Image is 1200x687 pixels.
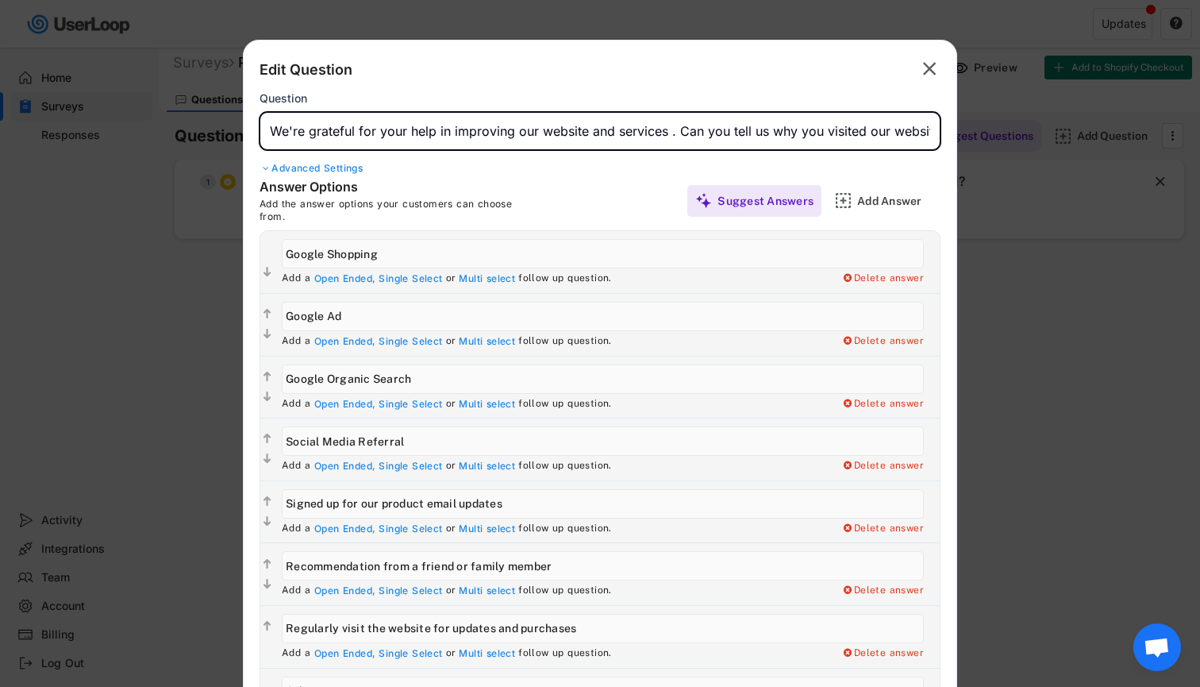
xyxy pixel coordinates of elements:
button:  [260,307,274,322]
button:  [260,369,274,385]
div: Delete answer [841,585,924,597]
div: or [446,523,456,535]
div: Delete answer [841,398,924,411]
text:  [263,453,271,466]
input: Type your question here... [260,112,940,150]
button:  [260,514,274,530]
div: Delete answer [841,460,924,473]
div: Open Ended, [314,585,375,597]
div: Question [260,91,307,106]
div: or [446,272,456,285]
img: MagicMajor%20%28Purple%29.svg [695,192,712,209]
button:  [260,494,274,510]
text:  [263,515,271,528]
div: Multi select [459,460,515,473]
button:  [260,264,274,280]
div: Delete answer [841,647,924,660]
text:  [263,619,271,633]
button:  [260,557,274,573]
text:  [263,265,271,279]
input: Recommendation from a friend or family member [282,551,924,581]
div: follow up question. [518,585,612,597]
img: AddMajor.svg [835,192,852,209]
div: Single Select [379,398,442,411]
div: Add a [282,335,310,348]
div: Add a [282,460,310,473]
div: Multi select [459,523,515,535]
div: Add a [282,523,310,535]
div: Delete answer [841,335,924,348]
div: Single Select [379,335,442,348]
div: follow up question. [518,647,612,660]
text:  [923,57,937,80]
div: Single Select [379,585,442,597]
a: Open chat [1133,623,1181,671]
button:  [918,56,940,82]
text:  [263,577,271,591]
div: Add a [282,272,310,285]
button:  [260,451,274,467]
div: Delete answer [841,523,924,535]
div: Add a [282,647,310,660]
div: Single Select [379,460,442,473]
div: Add the answer options your customers can choose from. [260,198,537,222]
div: or [446,647,456,660]
div: or [446,460,456,473]
div: Single Select [379,272,442,285]
button:  [260,326,274,342]
input: Google Organic Search [282,365,924,394]
div: Open Ended, [314,272,375,285]
div: Multi select [459,272,515,285]
div: Single Select [379,523,442,535]
input: Google Shopping [282,239,924,268]
input: Google Ad [282,302,924,331]
div: or [446,585,456,597]
text:  [263,327,271,341]
div: Multi select [459,398,515,411]
div: Add a [282,585,310,597]
div: Multi select [459,335,515,348]
div: Edit Question [260,60,352,79]
div: Multi select [459,647,515,660]
input: Signed up for our product email updates [282,489,924,519]
div: follow up question. [518,460,612,473]
div: Multi select [459,585,515,597]
div: Open Ended, [314,398,375,411]
text:  [263,558,271,571]
div: Advanced Settings [260,162,940,175]
text:  [263,370,271,384]
div: follow up question. [518,272,612,285]
button:  [260,577,274,592]
div: Open Ended, [314,523,375,535]
input: Regularly visit the website for updates and purchases [282,614,924,643]
div: Answer Options [260,179,498,198]
input: Social Media Referral [282,426,924,456]
div: Delete answer [841,272,924,285]
text:  [263,307,271,321]
div: follow up question. [518,523,612,535]
div: Single Select [379,647,442,660]
div: Open Ended, [314,335,375,348]
div: Suggest Answers [717,194,813,208]
button:  [260,431,274,447]
div: or [446,335,456,348]
div: or [446,398,456,411]
text:  [263,390,271,403]
text:  [263,495,271,508]
div: follow up question. [518,335,612,348]
div: Open Ended, [314,647,375,660]
button:  [260,389,274,405]
div: Open Ended, [314,460,375,473]
div: Add Answer [857,194,937,208]
div: Add a [282,398,310,411]
div: follow up question. [518,398,612,411]
text:  [263,433,271,446]
button:  [260,619,274,635]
